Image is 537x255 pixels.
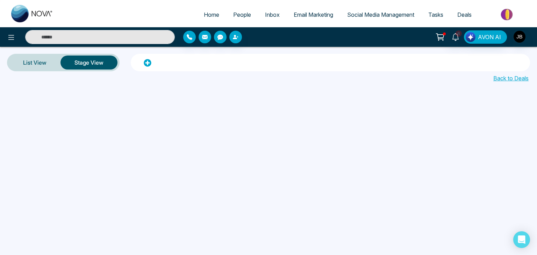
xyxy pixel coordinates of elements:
span: Inbox [265,11,280,18]
a: List View [9,54,60,71]
span: AVON AI [478,33,501,41]
img: User Avatar [514,31,525,43]
div: Open Intercom Messenger [513,231,530,248]
span: Email Marketing [294,11,333,18]
span: Home [204,11,219,18]
a: 6 [447,30,464,43]
span: Social Media Management [347,11,414,18]
img: Nova CRM Logo [11,5,53,22]
img: Lead Flow [466,32,475,42]
a: Social Media Management [340,8,421,21]
a: Deals [450,8,479,21]
span: 6 [456,30,462,37]
span: Tasks [428,11,443,18]
span: People [233,11,251,18]
button: Stage View [60,56,117,70]
span: Deals [457,11,472,18]
a: Inbox [258,8,287,21]
button: AVON AI [464,30,507,44]
a: Email Marketing [287,8,340,21]
a: People [226,8,258,21]
a: Home [197,8,226,21]
a: Back to Deals [493,74,529,82]
a: Tasks [421,8,450,21]
img: Market-place.gif [482,7,533,22]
